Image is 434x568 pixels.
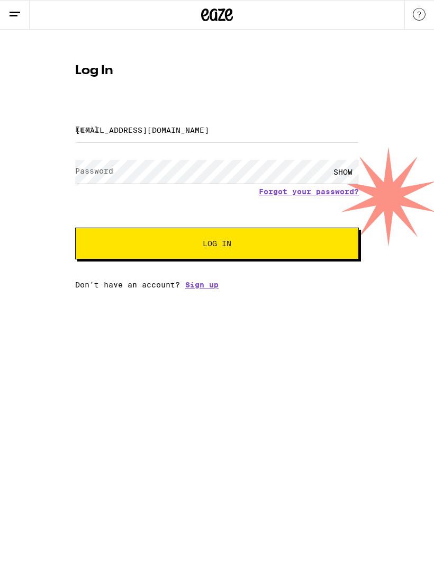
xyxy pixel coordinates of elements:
[259,187,359,196] a: Forgot your password?
[75,65,359,77] h1: Log In
[203,240,231,247] span: Log In
[75,125,99,133] label: Email
[327,160,359,184] div: SHOW
[75,281,359,289] div: Don't have an account?
[6,7,76,16] span: Hi. Need any help?
[75,118,359,142] input: Email
[75,167,113,175] label: Password
[185,281,219,289] a: Sign up
[75,228,359,259] button: Log In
